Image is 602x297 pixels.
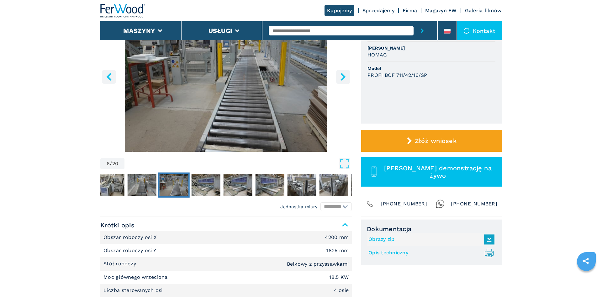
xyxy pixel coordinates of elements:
[350,172,382,198] button: Go to Slide 12
[158,172,190,198] button: Go to Slide 6
[451,199,497,208] span: [PHONE_NUMBER]
[361,130,502,152] button: Złóż wniosek
[414,21,431,40] button: submit-button
[415,137,457,145] span: Złóż wniosek
[209,27,232,34] button: Usługi
[190,172,222,198] button: Go to Slide 7
[102,70,116,84] button: left-button
[107,161,110,166] span: 6
[362,8,394,13] a: Sprzedajemy
[465,8,502,13] a: Galeria filmów
[367,72,427,79] h3: PROFI BOF 711/42/16/SP
[103,260,138,267] p: Stół roboczy
[287,262,349,267] em: Belkowy z przyssawkami
[192,174,220,196] img: d39c46e3dcaf31ae03630476634c5bbf
[286,172,318,198] button: Go to Slide 10
[126,158,350,169] button: Open Fullscreen
[381,199,427,208] span: [PHONE_NUMBER]
[403,8,417,13] a: Firma
[103,287,164,294] p: Liczba sterowanych osi
[128,174,156,196] img: ebdc80cf80ae9740087b07efbbb49dbe
[110,161,112,166] span: /
[103,274,169,281] p: Moc głównego wrzeciona
[96,174,124,196] img: 786d0877bb10fd407395709a385bbc6c
[100,4,145,18] img: Ferwood
[336,70,350,84] button: right-button
[463,28,470,34] img: Kontakt
[381,164,494,179] span: [PERSON_NAME] demonstrację na żywo
[160,174,188,196] img: ce81fc964f6aadce318788756d3c1a78
[100,220,352,231] span: Krótki opis
[578,253,594,269] a: sharethis
[326,248,349,253] em: 1825 mm
[222,172,254,198] button: Go to Slide 8
[425,8,457,13] a: Magazyn FW
[367,51,387,58] h3: HOMAG
[103,234,158,241] p: Obszar roboczy osi X
[368,234,491,245] a: Obrazy zip
[366,199,374,208] img: Phone
[288,174,316,196] img: fc2cd7d72ecc1f3943b190cf796cdbb8
[224,174,252,196] img: dacb2739aec4decc8cec1bf0939cbcd6
[457,21,502,40] div: Kontakt
[575,269,597,292] iframe: Chat
[367,45,495,51] span: [PERSON_NAME]
[325,235,349,240] em: 4200 mm
[94,172,126,198] button: Go to Slide 4
[319,174,348,196] img: 9698ab46609db766f8226d10657551ff
[351,174,380,196] img: 80140e20727360bfa38d168538cb45a7
[126,172,158,198] button: Go to Slide 5
[123,27,155,34] button: Maszyny
[368,248,491,258] a: Opis techniczny
[329,275,349,280] em: 18.5 KW
[367,65,495,72] span: Model
[436,199,445,208] img: Whatsapp
[256,174,284,196] img: 1c2190105fd13730f88c5b88da4b3c36
[334,288,349,293] em: 4 osie
[367,225,496,233] span: Dokumentacja
[112,161,119,166] span: 20
[361,157,502,187] button: [PERSON_NAME] demonstrację na żywo
[280,204,317,210] em: Jednostka miary
[318,172,350,198] button: Go to Slide 11
[103,247,158,254] p: Obszar roboczy osi Y
[325,5,354,16] a: Kupujemy
[254,172,286,198] button: Go to Slide 9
